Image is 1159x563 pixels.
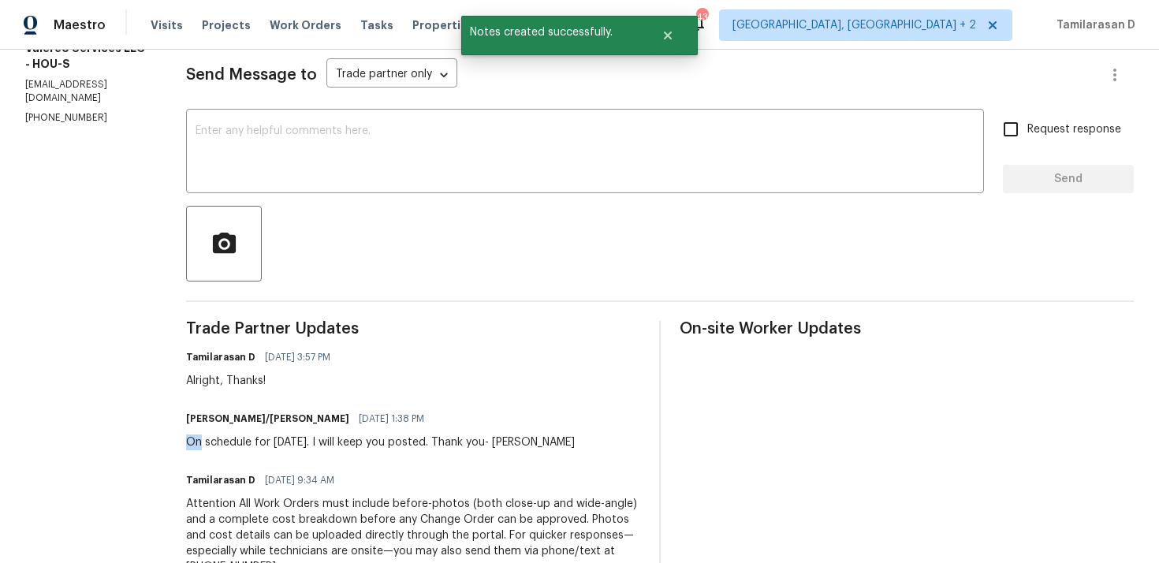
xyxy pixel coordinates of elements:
span: Properties [412,17,474,33]
span: Maestro [54,17,106,33]
span: [DATE] 3:57 PM [265,349,330,365]
div: On schedule for [DATE]. I will keep you posted. Thank you- [PERSON_NAME] [186,434,575,450]
span: On-site Worker Updates [680,321,1134,337]
span: Send Message to [186,67,317,83]
p: [EMAIL_ADDRESS][DOMAIN_NAME] [25,78,148,105]
div: Alright, Thanks! [186,373,340,389]
span: [DATE] 1:38 PM [359,411,424,427]
div: 43 [696,9,707,25]
span: Tamilarasan D [1050,17,1135,33]
h6: Tamilarasan D [186,349,255,365]
span: Request response [1027,121,1121,138]
p: [PHONE_NUMBER] [25,111,148,125]
span: [DATE] 9:34 AM [265,472,334,488]
span: Tasks [360,20,393,31]
span: Work Orders [270,17,341,33]
span: Projects [202,17,251,33]
div: Trade partner only [326,62,457,88]
h6: [PERSON_NAME]/[PERSON_NAME] [186,411,349,427]
button: Close [642,20,694,51]
h5: Valereo Services LLC - HOU-S [25,40,148,72]
h6: Tamilarasan D [186,472,255,488]
span: Visits [151,17,183,33]
span: Notes created successfully. [461,16,642,49]
span: [GEOGRAPHIC_DATA], [GEOGRAPHIC_DATA] + 2 [732,17,976,33]
span: Trade Partner Updates [186,321,640,337]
